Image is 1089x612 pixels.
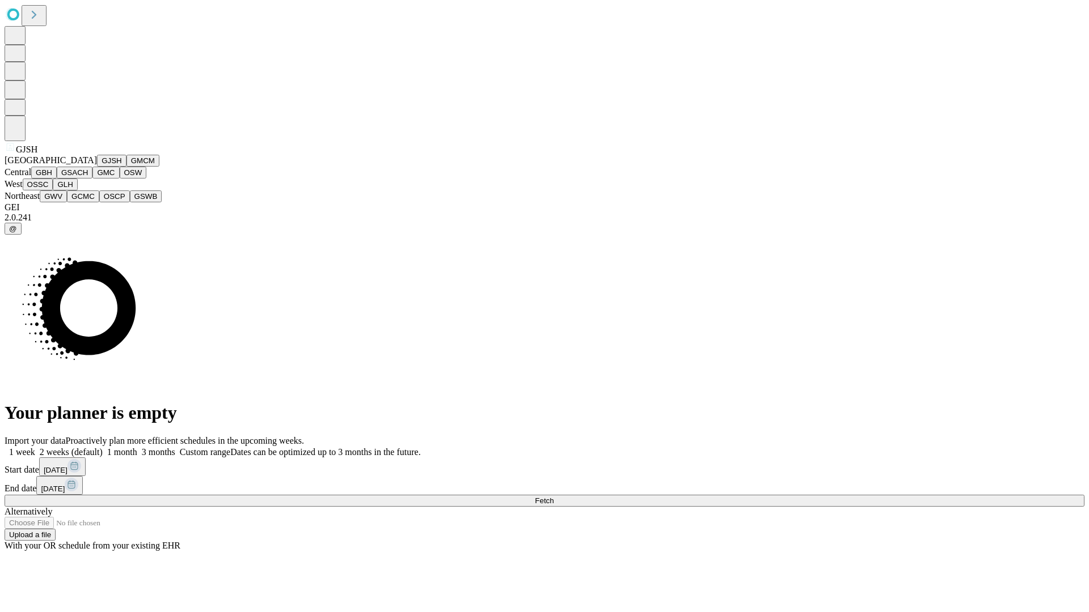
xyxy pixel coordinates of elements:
[180,447,230,457] span: Custom range
[31,167,57,178] button: GBH
[5,436,66,445] span: Import your data
[5,495,1084,507] button: Fetch
[5,507,52,516] span: Alternatively
[535,496,554,505] span: Fetch
[5,529,56,541] button: Upload a file
[130,190,162,202] button: GSWB
[5,223,22,235] button: @
[5,212,1084,223] div: 2.0.241
[5,155,97,165] span: [GEOGRAPHIC_DATA]
[36,476,83,495] button: [DATE]
[5,457,1084,476] div: Start date
[97,155,126,167] button: GJSH
[66,436,304,445] span: Proactively plan more efficient schedules in the upcoming weeks.
[41,484,65,493] span: [DATE]
[53,178,77,190] button: GLH
[5,167,31,177] span: Central
[44,466,67,474] span: [DATE]
[107,447,137,457] span: 1 month
[92,167,119,178] button: GMC
[9,447,35,457] span: 1 week
[57,167,92,178] button: GSACH
[16,144,37,154] span: GJSH
[99,190,130,202] button: OSCP
[5,191,40,201] span: Northeast
[5,179,23,189] span: West
[39,457,86,476] button: [DATE]
[40,190,67,202] button: GWV
[120,167,147,178] button: OSW
[9,224,17,233] span: @
[5,202,1084,212] div: GEI
[5,476,1084,495] div: End date
[40,447,103,457] span: 2 weeks (default)
[142,447,175,457] span: 3 months
[23,178,53,190] button: OSSC
[5,402,1084,423] h1: Your planner is empty
[126,155,159,167] button: GMCM
[230,447,420,457] span: Dates can be optimized up to 3 months in the future.
[5,541,180,550] span: With your OR schedule from your existing EHR
[67,190,99,202] button: GCMC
